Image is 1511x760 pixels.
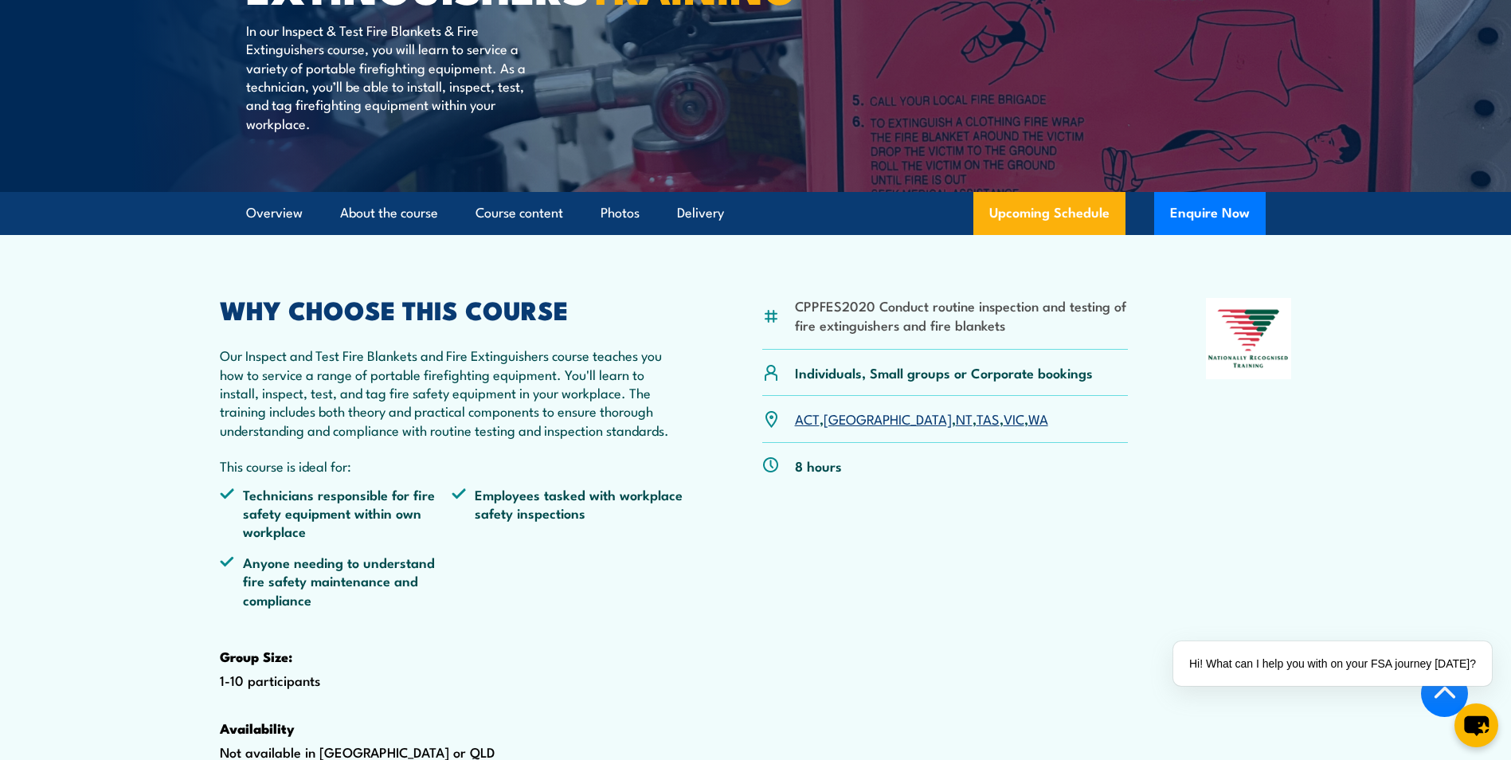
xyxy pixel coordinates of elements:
[1206,298,1292,379] img: Nationally Recognised Training logo.
[1173,641,1492,686] div: Hi! What can I help you with on your FSA journey [DATE]?
[1028,409,1048,428] a: WA
[220,346,685,439] p: Our Inspect and Test Fire Blankets and Fire Extinguishers course teaches you how to service a ran...
[1004,409,1024,428] a: VIC
[601,192,640,234] a: Photos
[795,296,1129,334] li: CPPFES2020 Conduct routine inspection and testing of fire extinguishers and fire blankets
[1154,192,1266,235] button: Enquire Now
[452,485,684,541] li: Employees tasked with workplace safety inspections
[220,646,292,667] strong: Group Size:
[956,409,973,428] a: NT
[677,192,724,234] a: Delivery
[795,409,1048,428] p: , , , , ,
[246,21,537,132] p: In our Inspect & Test Fire Blankets & Fire Extinguishers course, you will learn to service a vari...
[795,456,842,475] p: 8 hours
[220,298,685,320] h2: WHY CHOOSE THIS COURSE
[220,718,295,738] strong: Availability
[476,192,563,234] a: Course content
[973,192,1125,235] a: Upcoming Schedule
[977,409,1000,428] a: TAS
[220,485,452,541] li: Technicians responsible for fire safety equipment within own workplace
[340,192,438,234] a: About the course
[246,192,303,234] a: Overview
[795,363,1093,382] p: Individuals, Small groups or Corporate bookings
[220,456,685,475] p: This course is ideal for:
[220,553,452,609] li: Anyone needing to understand fire safety maintenance and compliance
[824,409,952,428] a: [GEOGRAPHIC_DATA]
[1454,703,1498,747] button: chat-button
[795,409,820,428] a: ACT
